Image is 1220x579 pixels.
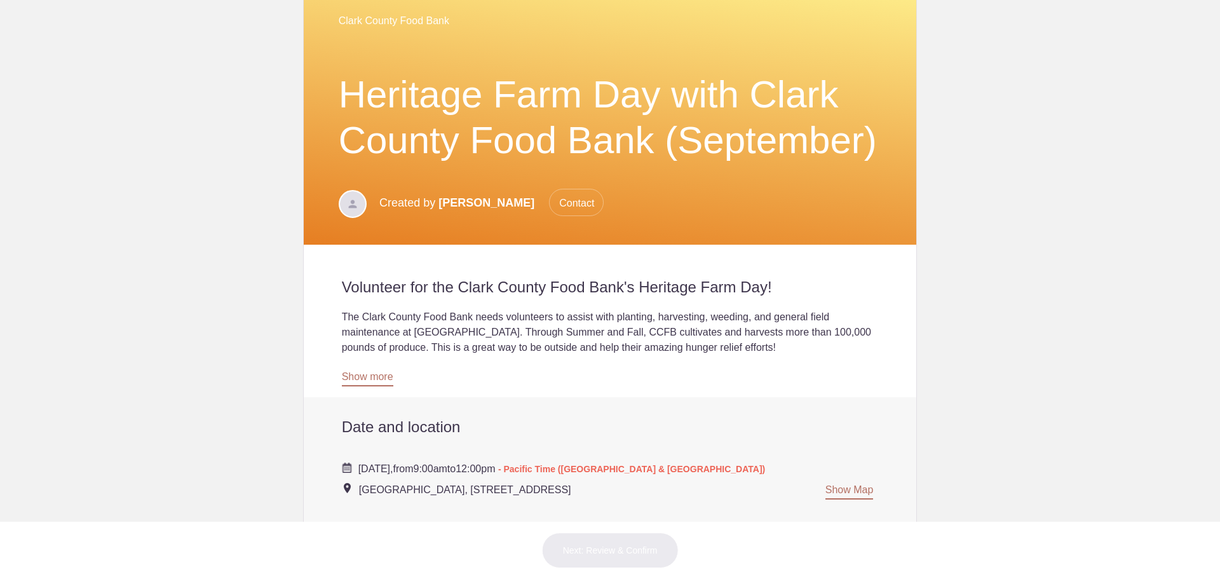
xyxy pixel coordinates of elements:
h1: Heritage Farm Day with Clark County Food Bank (September) [339,72,882,163]
h2: Volunteer for the Clark County Food Bank's Heritage Farm Day! [342,278,879,297]
p: Created by [379,189,604,217]
div: The Clark County Food Bank needs volunteers to assist with planting, harvesting, weeding, and gen... [342,310,879,355]
img: Davatar [339,190,367,218]
span: from to [358,463,766,474]
span: [GEOGRAPHIC_DATA], [STREET_ADDRESS] [359,484,571,495]
img: Event location [344,483,351,493]
a: Show Map [825,484,874,500]
span: 12:00pm [456,463,495,474]
img: Cal purple [342,463,352,473]
span: [PERSON_NAME] [438,196,534,209]
span: - Pacific Time ([GEOGRAPHIC_DATA] & [GEOGRAPHIC_DATA]) [498,464,765,474]
span: [DATE], [358,463,393,474]
button: Next: Review & Confirm [542,533,679,568]
span: Contact [549,189,604,216]
h2: Date and location [342,418,879,437]
span: 9:00am [413,463,447,474]
a: Show more [342,371,393,386]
